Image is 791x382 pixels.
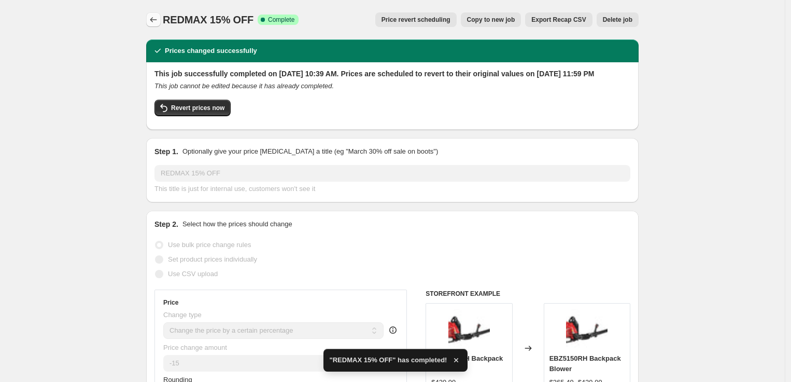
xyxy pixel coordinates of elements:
[182,146,438,157] p: Optionally give your price [MEDICAL_DATA] a title (eg "March 30% off sale on boots")
[146,12,161,27] button: Price change jobs
[154,146,178,157] h2: Step 1.
[268,16,294,24] span: Complete
[163,14,253,25] span: REDMAX 15% OFF
[467,16,515,24] span: Copy to new job
[182,219,292,229] p: Select how the prices should change
[566,309,608,350] img: redmax-leaf-blowers-ebz5150rh-backpack-blower-red-966358401-arco-lawn-equipment-548828_80x.jpg
[388,325,398,335] div: help
[461,12,521,27] button: Copy to new job
[163,355,346,372] input: -15
[330,355,447,365] span: "REDMAX 15% OFF" has completed!
[375,12,457,27] button: Price revert scheduling
[597,12,639,27] button: Delete job
[603,16,632,24] span: Delete job
[163,344,227,351] span: Price change amount
[382,16,450,24] span: Price revert scheduling
[154,82,334,90] i: This job cannot be edited because it has already completed.
[163,298,178,307] h3: Price
[168,241,251,249] span: Use bulk price change rules
[168,270,218,278] span: Use CSV upload
[154,100,231,116] button: Revert prices now
[426,290,630,298] h6: STOREFRONT EXAMPLE
[171,104,224,112] span: Revert prices now
[165,46,257,56] h2: Prices changed successfully
[448,309,490,350] img: redmax-leaf-blowers-ebz5150rh-backpack-blower-red-966358401-arco-lawn-equipment-548828_80x.jpg
[154,69,630,79] h2: This job successfully completed on [DATE] 10:39 AM. Prices are scheduled to revert to their origi...
[525,12,592,27] button: Export Recap CSV
[531,16,586,24] span: Export Recap CSV
[154,165,630,182] input: 30% off holiday sale
[154,219,178,229] h2: Step 2.
[154,185,315,193] span: This title is just for internal use, customers won't see it
[549,354,621,373] span: EBZ5150RH Backpack Blower
[168,255,257,263] span: Set product prices individually
[163,311,202,319] span: Change type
